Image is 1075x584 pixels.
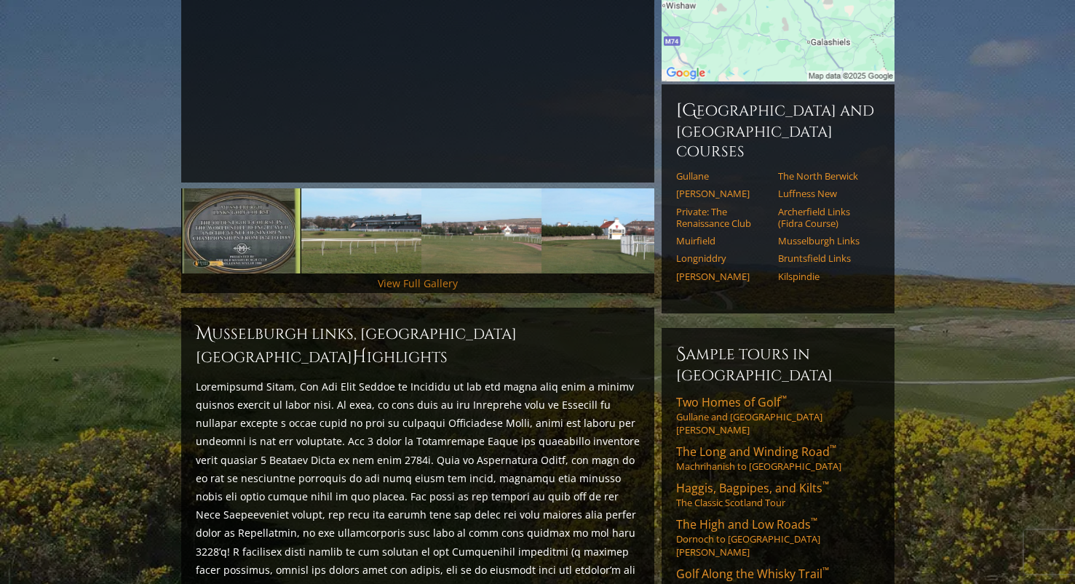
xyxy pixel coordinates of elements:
[378,276,458,290] a: View Full Gallery
[822,564,829,577] sup: ™
[676,271,769,282] a: [PERSON_NAME]
[676,170,769,182] a: Gullane
[676,516,880,559] a: The High and Low Roads™Dornoch to [GEOGRAPHIC_DATA][PERSON_NAME]
[676,235,769,247] a: Muirfield
[778,206,870,230] a: Archerfield Links (Fidra Course)
[676,188,769,199] a: [PERSON_NAME]
[676,206,769,230] a: Private: The Renaissance Club
[676,394,880,436] a: Two Homes of Golf™Gullane and [GEOGRAPHIC_DATA][PERSON_NAME]
[778,271,870,282] a: Kilspindie
[676,480,829,496] span: Haggis, Bagpipes, and Kilts
[352,345,367,369] span: H
[778,235,870,247] a: Musselburgh Links
[811,515,817,527] sup: ™
[676,343,880,385] h6: Sample Tours in [GEOGRAPHIC_DATA]
[778,170,870,182] a: The North Berwick
[780,393,787,405] sup: ™
[778,252,870,264] a: Bruntsfield Links
[676,99,880,161] h6: [GEOGRAPHIC_DATA] and [GEOGRAPHIC_DATA] Courses
[676,444,880,473] a: The Long and Winding Road™Machrihanish to [GEOGRAPHIC_DATA]
[778,188,870,199] a: Luffness New
[676,480,880,509] a: Haggis, Bagpipes, and Kilts™The Classic Scotland Tour
[196,322,640,369] h2: Musselburgh Links, [GEOGRAPHIC_DATA] [GEOGRAPHIC_DATA] ighlights
[676,394,787,410] span: Two Homes of Golf
[676,566,829,582] span: Golf Along the Whisky Trail
[676,516,817,532] span: The High and Low Roads
[822,479,829,491] sup: ™
[676,252,769,264] a: Longniddry
[830,442,836,455] sup: ™
[676,444,836,460] span: The Long and Winding Road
